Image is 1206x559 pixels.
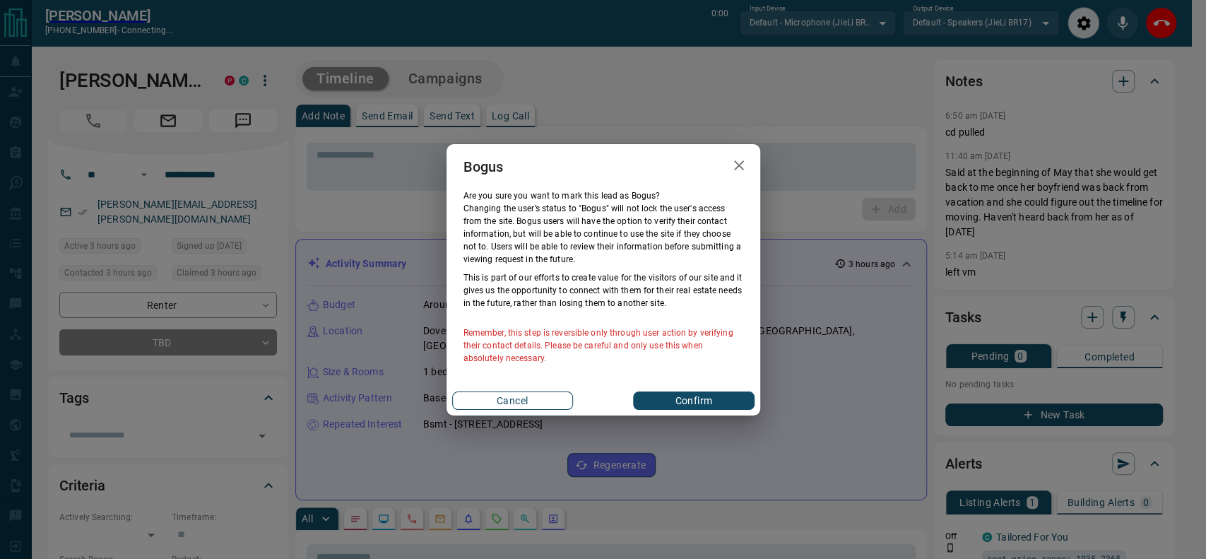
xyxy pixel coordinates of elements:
h2: Bogus [447,144,521,189]
p: Are you sure you want to mark this lead as Bogus ? [463,189,743,202]
p: Remember, this step is reversible only through user action by verifying their contact details. Pl... [463,326,743,365]
button: Confirm [633,392,754,410]
button: Cancel [452,392,573,410]
p: Changing the user’s status to "Bogus" will not lock the user's access from the site. Bogus users ... [463,202,743,266]
p: This is part of our efforts to create value for the visitors of our site and it gives us the oppo... [463,271,743,310]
